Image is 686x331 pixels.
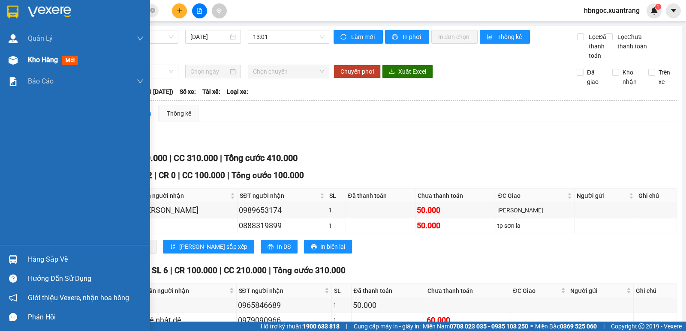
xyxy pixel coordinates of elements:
[333,316,350,325] div: 1
[560,323,597,330] strong: 0369 525 060
[320,242,345,251] span: In biên lai
[354,322,421,331] span: Cung cấp máy in - giấy in:
[232,170,304,180] span: Tổng cước 100.000
[224,265,267,275] span: CC 210.000
[177,8,183,14] span: plus
[220,265,222,275] span: |
[227,87,248,96] span: Loại xe:
[9,294,17,302] span: notification
[239,220,325,232] div: 0888319899
[403,32,422,42] span: In phơi
[9,34,18,43] img: warehouse-icon
[498,191,566,200] span: ĐC Giao
[303,323,340,330] strong: 1900 633 818
[150,7,155,15] span: close-circle
[159,170,176,180] span: CR 0
[636,189,677,203] th: Ghi chú
[417,220,494,232] div: 50.000
[603,322,605,331] span: |
[480,30,530,44] button: bar-chartThống kê
[28,253,144,266] div: Hàng sắp về
[28,292,129,303] span: Giới thiệu Vexere, nhận hoa hồng
[346,322,347,331] span: |
[328,221,344,230] div: 1
[487,34,494,41] span: bar-chart
[224,153,298,163] span: Tổng cước 410.000
[150,8,155,13] span: close-circle
[670,7,677,15] span: caret-down
[650,7,658,15] img: icon-new-feature
[427,314,509,326] div: 60.000
[614,32,649,51] span: Lọc Chưa thanh toán
[253,30,324,43] span: 13:01
[140,204,236,216] div: [PERSON_NAME]
[154,170,156,180] span: |
[172,3,187,18] button: plus
[353,299,424,311] div: 50.000
[28,56,58,64] span: Kho hàng
[425,284,511,298] th: Chưa thanh toán
[585,32,608,60] span: Lọc Đã thanh toán
[238,299,330,311] div: 0965846689
[190,32,229,42] input: 12/09/2025
[268,244,274,250] span: printer
[180,87,196,96] span: Số xe:
[152,265,168,275] span: SL 6
[237,313,332,328] td: 0979090966
[190,67,229,76] input: Chọn ngày
[340,34,348,41] span: sync
[346,189,415,203] th: Đã thanh toán
[334,30,383,44] button: syncLàm mới
[311,244,317,250] span: printer
[145,314,235,326] div: đệ nhất dê
[141,191,229,200] span: Tên người nhận
[273,265,346,275] span: Tổng cước 310.000
[212,3,227,18] button: aim
[666,3,681,18] button: caret-down
[170,244,176,250] span: sort-ascending
[570,286,625,295] span: Người gửi
[62,56,78,65] span: mới
[220,153,222,163] span: |
[163,240,254,253] button: sort-ascending[PERSON_NAME] sắp xếp
[513,286,559,295] span: ĐC Giao
[334,65,381,78] button: Chuyển phơi
[9,313,17,321] span: message
[238,314,330,326] div: 0979090966
[182,170,225,180] span: CC 100.000
[530,325,533,328] span: ⚪️
[253,65,324,78] span: Chọn chuyến
[216,8,222,14] span: aim
[137,35,144,42] span: down
[497,206,573,215] div: [PERSON_NAME]
[431,30,478,44] button: In đơn chọn
[170,265,172,275] span: |
[7,6,18,18] img: logo-vxr
[237,298,332,313] td: 0965846689
[328,206,344,215] div: 1
[655,68,677,86] span: Trên xe
[423,322,528,331] span: Miền Nam
[415,189,496,203] th: Chưa thanh toán
[333,301,350,310] div: 1
[577,191,627,200] span: Người gửi
[352,284,425,298] th: Đã thanh toán
[277,242,291,251] span: In DS
[138,203,238,218] td: tùng vân hồ
[238,203,327,218] td: 0989653174
[655,4,661,10] sup: 1
[417,204,494,216] div: 50.000
[28,76,54,86] span: Báo cáo
[656,4,659,10] span: 1
[9,274,17,283] span: question-circle
[227,170,229,180] span: |
[261,240,298,253] button: printerIn DS
[392,34,399,41] span: printer
[239,286,323,295] span: SĐT người nhận
[28,33,53,44] span: Quản Lý
[535,322,597,331] span: Miền Bắc
[9,77,18,86] img: solution-icon
[382,65,433,78] button: downloadXuất Excel
[144,313,237,328] td: đệ nhất dê
[238,218,327,233] td: 0888319899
